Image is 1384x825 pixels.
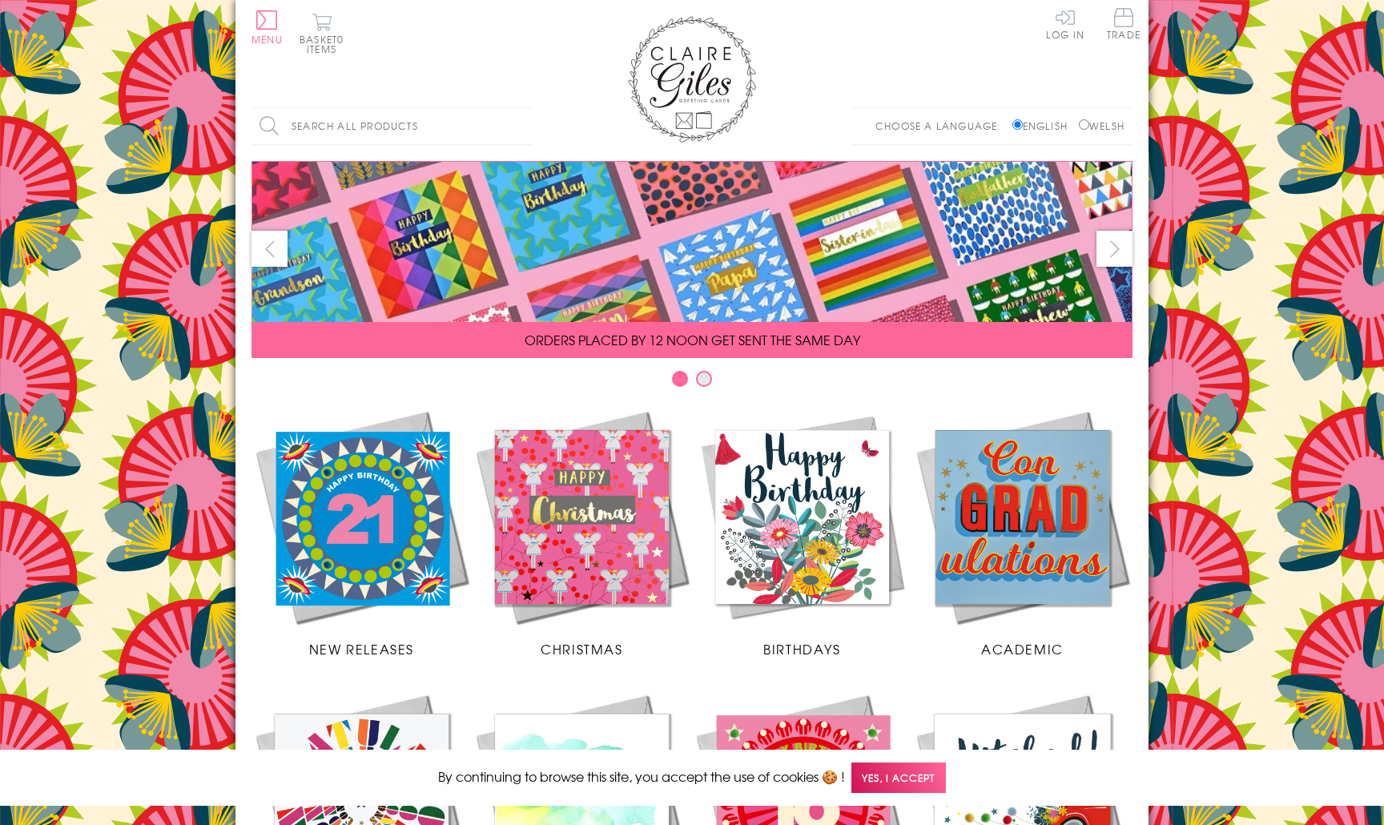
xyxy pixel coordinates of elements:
[251,370,1133,395] div: Carousel Pagination
[1096,231,1133,267] button: next
[672,371,688,387] button: Carousel Page 1 (Current Slide)
[525,330,860,349] span: ORDERS PLACED BY 12 NOON GET SENT THE SAME DAY
[516,108,532,144] input: Search
[307,32,344,56] span: 0 items
[1046,8,1084,39] a: Log In
[1012,119,1076,133] label: English
[696,371,712,387] button: Carousel Page 2
[251,231,288,267] button: prev
[692,407,912,658] a: Birthdays
[912,407,1133,658] a: Academic
[251,32,283,46] span: Menu
[541,639,622,658] span: Christmas
[981,639,1064,658] span: Academic
[1012,119,1023,130] input: English
[1079,119,1089,130] input: Welsh
[309,639,414,658] span: New Releases
[851,763,946,794] span: Yes, I accept
[628,16,756,143] img: Claire Giles Greetings Cards
[300,13,344,54] button: Basket0 items
[1107,8,1141,39] span: Trade
[251,10,283,44] button: Menu
[1107,8,1141,42] a: Trade
[875,119,1009,133] p: Choose a language:
[763,639,840,658] span: Birthdays
[251,407,472,658] a: New Releases
[472,407,692,658] a: Christmas
[251,108,532,144] input: Search all products
[1079,119,1124,133] label: Welsh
